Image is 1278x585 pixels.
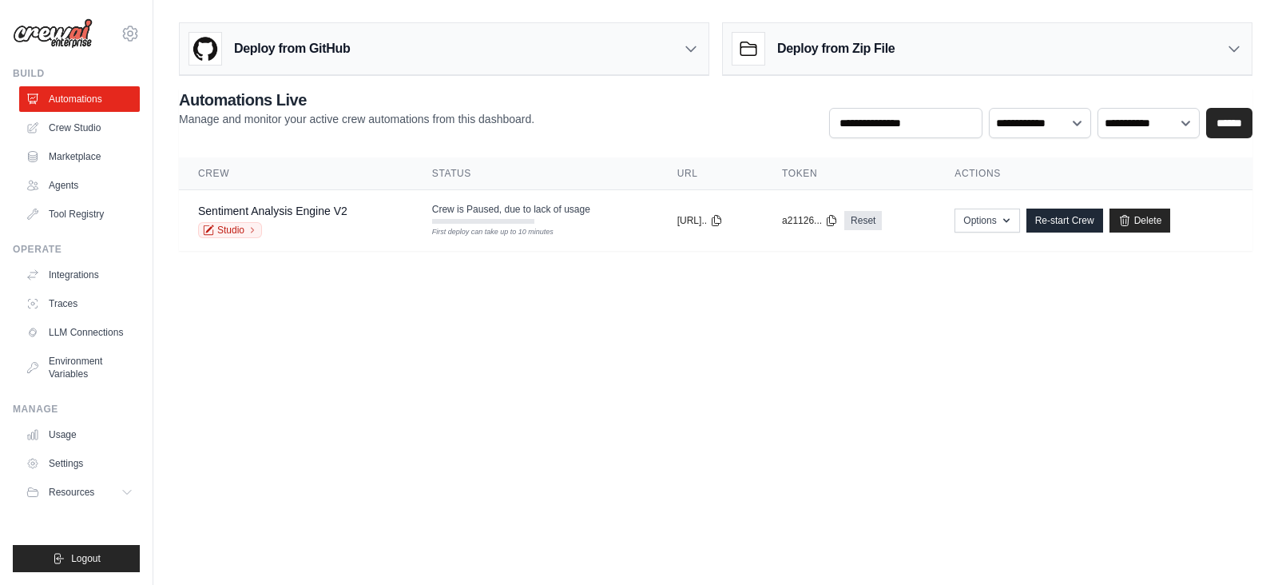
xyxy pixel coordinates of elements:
th: Actions [935,157,1252,190]
a: Tool Registry [19,201,140,227]
button: Logout [13,545,140,572]
th: Status [413,157,658,190]
div: First deploy can take up to 10 minutes [432,227,534,238]
h2: Automations Live [179,89,534,111]
a: LLM Connections [19,320,140,345]
a: Integrations [19,262,140,288]
a: Sentiment Analysis Engine V2 [198,205,347,217]
a: Usage [19,422,140,448]
a: Settings [19,451,140,476]
a: Traces [19,291,140,316]
button: Resources [19,480,140,505]
div: Build [13,67,140,80]
button: a21126... [782,214,838,227]
th: URL [658,157,763,190]
div: Operate [13,243,140,256]
th: Crew [179,157,413,190]
h3: Deploy from GitHub [234,39,350,58]
a: Delete [1109,209,1171,233]
button: Options [955,209,1019,233]
a: Crew Studio [19,115,140,141]
div: Manage [13,403,140,416]
a: Studio [198,222,262,238]
img: GitHub Logo [189,33,221,65]
span: Crew is Paused, due to lack of usage [432,203,590,216]
a: Automations [19,86,140,112]
a: Environment Variables [19,348,140,387]
h3: Deploy from Zip File [777,39,895,58]
th: Token [763,157,935,190]
span: Resources [49,486,94,499]
span: Logout [71,552,101,565]
a: Re-start Crew [1026,209,1103,233]
img: Logo [13,18,93,49]
a: Marketplace [19,144,140,169]
a: Agents [19,173,140,198]
a: Reset [844,211,882,230]
p: Manage and monitor your active crew automations from this dashboard. [179,111,534,127]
